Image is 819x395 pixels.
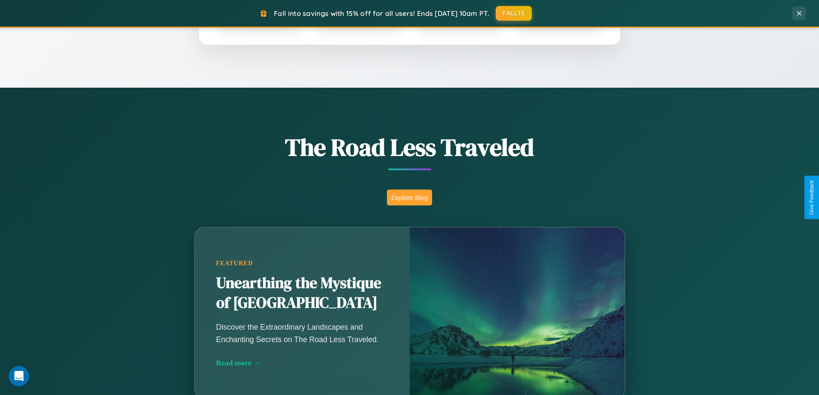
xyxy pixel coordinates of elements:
div: Give Feedback [809,180,815,215]
iframe: Intercom live chat [9,366,29,386]
span: Fall into savings with 15% off for all users! Ends [DATE] 10am PT. [274,9,489,18]
div: Featured [216,260,388,267]
button: FALL15 [496,6,532,21]
h2: Unearthing the Mystique of [GEOGRAPHIC_DATA] [216,273,388,313]
button: Explore Blog [387,190,432,205]
div: Read more → [216,358,388,367]
h1: The Road Less Traveled [152,131,668,164]
p: Discover the Extraordinary Landscapes and Enchanting Secrets on The Road Less Traveled. [216,321,388,345]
